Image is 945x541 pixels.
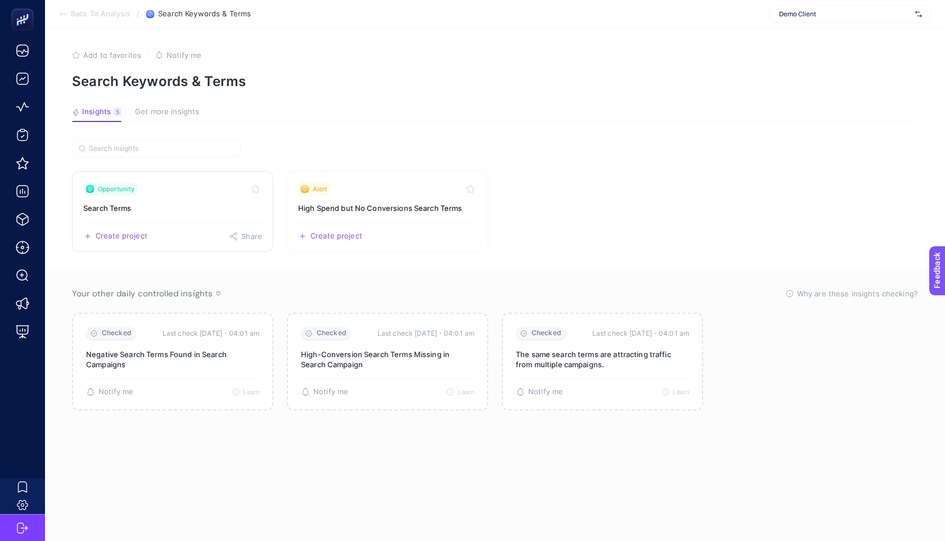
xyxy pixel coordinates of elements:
button: Create a new project based on this insight [298,232,362,241]
button: Learn [661,388,689,396]
a: View insight titled [287,171,488,252]
span: Why are these insights checking? [797,288,918,299]
span: Checked [317,329,346,337]
time: Last check [DATE]・04:01 am [163,328,259,339]
span: Share [241,232,262,241]
section: Insight Packages [72,171,918,252]
button: Share this insight [229,232,262,241]
span: Create project [310,232,362,241]
span: Learn [243,388,259,396]
span: Feedback [7,3,43,12]
div: 5 [113,107,121,116]
p: Negative Search Terms Found in Search Campaigns [86,349,259,369]
button: Notify me [516,387,563,396]
section: Passive Insight Packages [72,313,918,411]
button: Learn [232,388,259,396]
span: Search Keywords & Terms [158,10,251,19]
span: Learn [673,388,689,396]
input: Search [89,145,234,153]
span: Get more insights [135,107,199,116]
span: Demo Client [779,10,911,19]
span: Notify me [528,387,563,396]
span: Notify me [98,387,133,396]
button: Learn [447,388,474,396]
p: High-Conversion Search Terms Missing in Search Campaign [301,349,474,369]
img: svg%3e [915,8,922,20]
span: Learn [458,388,474,396]
h3: Insight title [298,202,477,214]
a: View insight titled [72,171,273,252]
span: Opportunity [98,184,134,193]
button: Notify me [301,387,348,396]
button: Toggle favorite [249,182,262,196]
span: Create project [96,232,147,241]
span: Notify me [313,387,348,396]
button: Toggle favorite [463,182,477,196]
span: Alert [313,184,327,193]
time: Last check [DATE]・04:01 am [592,328,689,339]
span: Your other daily controlled insights [72,288,213,299]
span: Notify me [166,51,201,60]
span: / [137,9,139,18]
span: Checked [532,329,561,337]
p: Search Keywords & Terms [72,73,918,89]
button: Create a new project based on this insight [83,232,147,241]
button: Notify me [155,51,201,60]
span: Add to favorites [83,51,141,60]
button: Add to favorites [72,51,141,60]
span: Insights [82,107,111,116]
span: Back To Analysis [71,10,130,19]
h3: Insight title [83,202,262,214]
span: Checked [102,329,132,337]
p: The same search terms are attracting traffic from multiple campaigns. [516,349,689,369]
button: Notify me [86,387,133,396]
time: Last check [DATE]・04:01 am [377,328,474,339]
